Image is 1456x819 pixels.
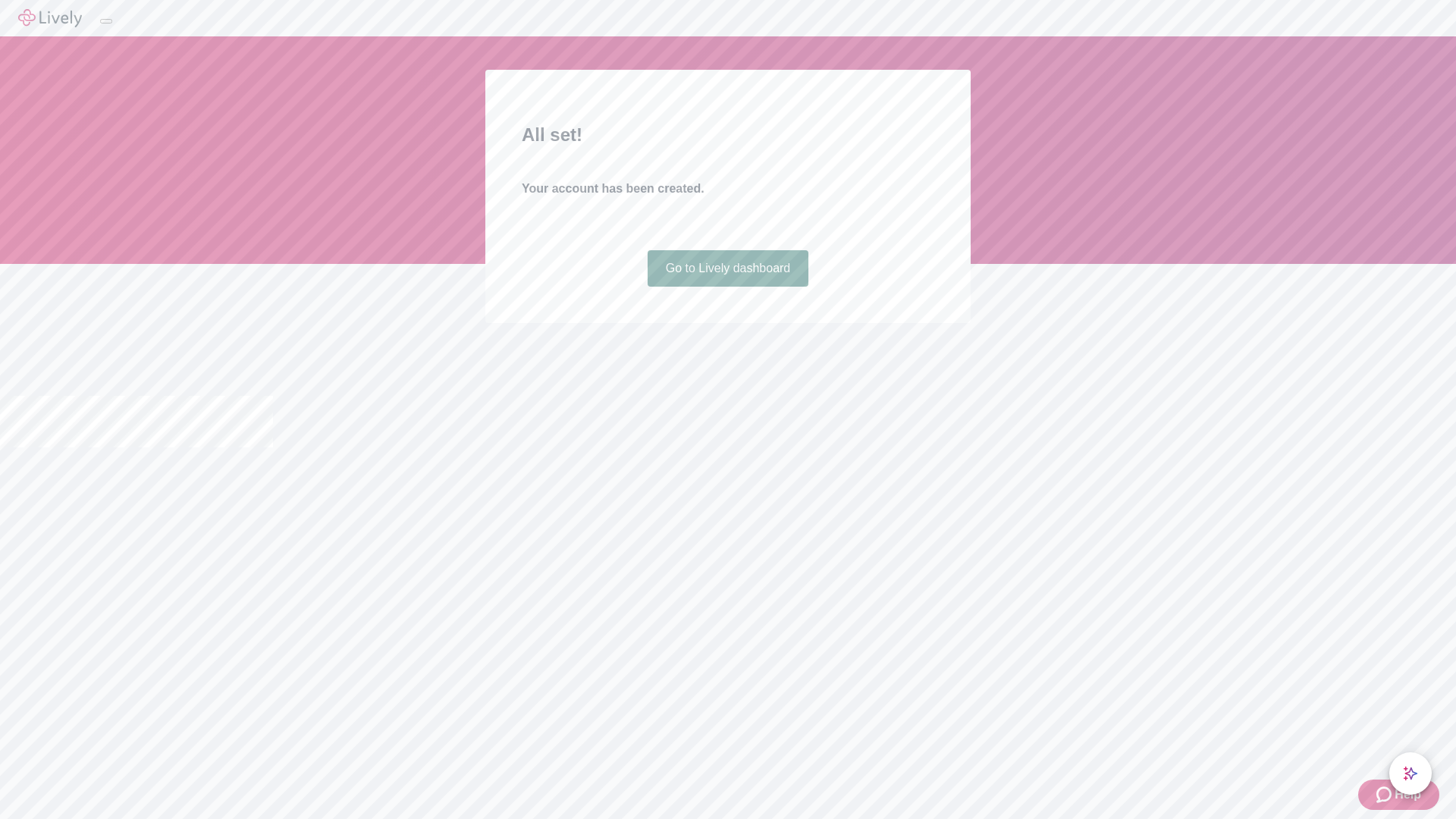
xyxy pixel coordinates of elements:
[18,9,82,27] img: Lively
[1376,786,1395,804] svg: Zendesk support icon
[1403,766,1418,781] svg: Lively AI Assistant
[648,250,809,287] a: Go to Lively dashboard
[1389,752,1432,795] button: chat
[522,180,934,198] h4: Your account has been created.
[1358,780,1439,810] button: Zendesk support iconHelp
[1395,786,1421,804] span: Help
[522,121,934,149] h2: All set!
[100,19,112,24] button: Log out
